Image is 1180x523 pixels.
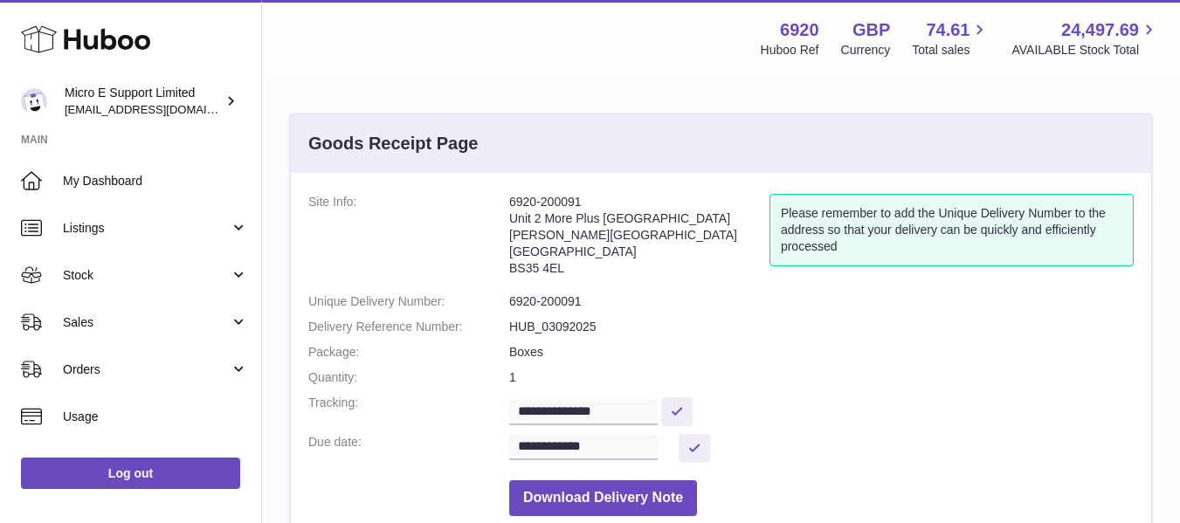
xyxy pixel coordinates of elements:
[912,42,990,58] span: Total sales
[1011,18,1159,58] a: 24,497.69 AVAILABLE Stock Total
[308,132,479,155] h3: Goods Receipt Page
[509,319,1134,335] dd: HUB_03092025
[65,102,257,116] span: [EMAIL_ADDRESS][DOMAIN_NAME]
[780,18,819,42] strong: 6920
[509,480,697,516] button: Download Delivery Note
[509,344,1134,361] dd: Boxes
[926,18,970,42] span: 74.61
[509,293,1134,310] dd: 6920-200091
[308,369,509,386] dt: Quantity:
[63,173,248,189] span: My Dashboard
[509,194,769,285] address: 6920-200091 Unit 2 More Plus [GEOGRAPHIC_DATA] [PERSON_NAME][GEOGRAPHIC_DATA] [GEOGRAPHIC_DATA] B...
[841,42,891,58] div: Currency
[308,434,509,463] dt: Due date:
[852,18,890,42] strong: GBP
[769,194,1134,266] div: Please remember to add the Unique Delivery Number to the address so that your delivery can be qui...
[761,42,819,58] div: Huboo Ref
[308,293,509,310] dt: Unique Delivery Number:
[509,369,1134,386] dd: 1
[1061,18,1139,42] span: 24,497.69
[1011,42,1159,58] span: AVAILABLE Stock Total
[912,18,990,58] a: 74.61 Total sales
[308,194,509,285] dt: Site Info:
[63,314,230,331] span: Sales
[308,395,509,425] dt: Tracking:
[63,409,248,425] span: Usage
[21,88,47,114] img: contact@micropcsupport.com
[21,458,240,489] a: Log out
[63,220,230,237] span: Listings
[63,361,230,378] span: Orders
[308,344,509,361] dt: Package:
[308,319,509,335] dt: Delivery Reference Number:
[63,267,230,284] span: Stock
[65,85,222,118] div: Micro E Support Limited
